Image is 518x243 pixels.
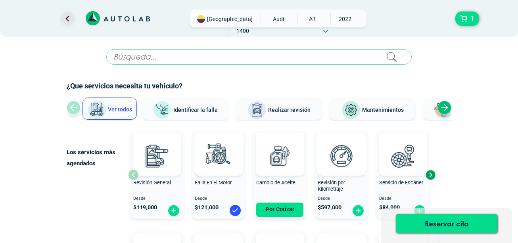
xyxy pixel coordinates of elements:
[424,169,436,181] div: Next slide
[229,204,242,217] img: blue-check.svg
[376,131,430,219] button: Servicio de Escáner Desde $84,000
[153,101,172,119] img: Identificar la falla
[228,25,257,37] span: 1400
[247,101,267,120] img: Realizar revisión
[379,196,426,201] span: Desde
[130,131,184,219] button: Revisión General Desde $119,000
[133,180,171,186] span: Revisión General
[173,106,218,113] span: Identificar la falla
[318,180,345,192] span: Revisión por Kilometraje
[297,13,326,24] span: A1
[362,107,404,113] span: Mantenimientos
[318,196,365,201] span: Desde
[207,15,253,23] span: [GEOGRAPHIC_DATA]
[197,15,205,23] img: Flag of COLOMBIA
[379,180,423,186] span: Servicio de Escáner
[108,106,132,113] span: Ver todos
[256,203,303,217] button: Por Cotizar
[195,196,242,201] span: Desde
[352,205,365,217] img: fi_plus-circle2.svg
[195,204,219,211] span: $ 121,000
[133,204,157,211] span: $ 119,000
[61,12,74,25] a: Ir al paso anterior
[201,138,236,173] img: diagnostic_engine-v3.svg
[145,134,169,158] img: AD0BCuuxAAAAAElFTkSuQmCC
[167,205,180,217] img: fi_plus-circle2.svg
[195,180,232,186] span: Falla En El Motor
[318,204,341,211] span: $ 597,000
[379,204,400,211] span: $ 84,000
[268,134,292,158] img: AD0BCuuxAAAAAElFTkSuQmCC
[455,11,479,26] button: 1
[82,98,137,120] button: Ver todos
[331,13,359,25] span: 2022
[432,101,451,120] img: Latonería y Pintura
[87,100,106,119] img: Ver todos
[468,12,476,25] span: 1
[341,101,361,120] img: Mantenimientos
[396,214,497,233] button: Reservar cita
[67,81,451,91] h2: ¿Que servicios necesita tu vehículo?
[437,101,451,115] div: Next slide
[133,196,180,201] span: Desde
[139,138,174,173] img: revision_general-v3.svg
[385,138,420,173] img: escaner-v3.svg
[262,138,297,173] img: cambio_de_aceite-v3.svg
[256,180,295,186] span: Cambio de Aceite
[413,205,426,217] img: fi_plus-circle2.svg
[67,147,128,169] p: Los servicios más agendados
[315,131,368,219] button: Revisión por Kilometraje Desde $597,000
[192,131,245,219] button: Falla En El Motor Desde $121,000
[106,49,412,65] input: Búsqueda...
[391,134,415,158] img: AD0BCuuxAAAAAElFTkSuQmCC
[253,131,307,219] button: Cambio de Aceite Por Cotizar
[142,98,228,120] button: Identificar la falla
[330,134,353,158] img: AD0BCuuxAAAAAElFTkSuQmCC
[268,107,311,113] span: Realizar revisión
[207,134,230,158] img: AD0BCuuxAAAAAElFTkSuQmCC
[330,98,415,120] button: Mantenimientos
[264,13,292,25] span: AUDI
[324,138,359,173] img: revision_por_kilometraje-v3.svg
[236,98,322,120] button: Realizar revisión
